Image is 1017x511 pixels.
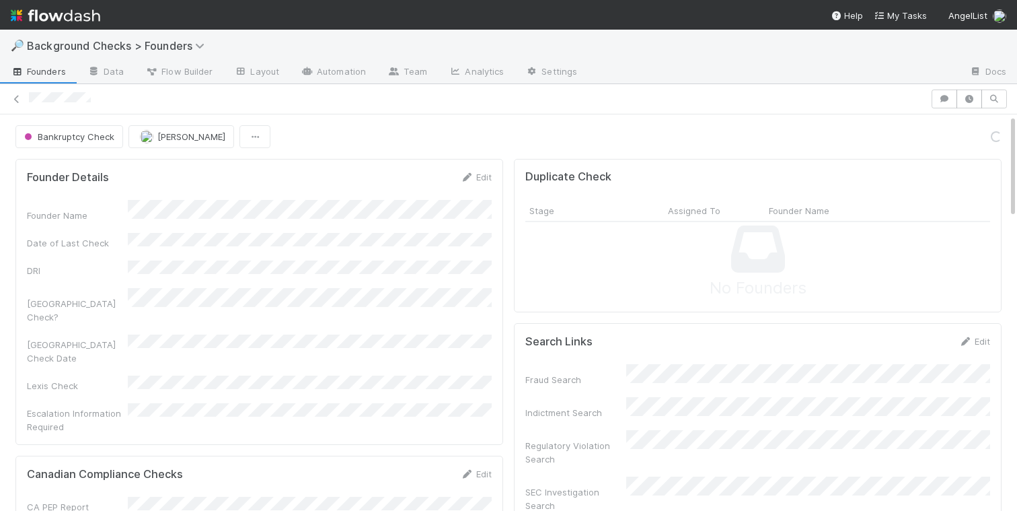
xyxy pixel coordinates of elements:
[460,469,492,479] a: Edit
[27,338,128,365] div: [GEOGRAPHIC_DATA] Check Date
[874,10,927,21] span: My Tasks
[145,65,213,78] span: Flow Builder
[958,336,990,347] a: Edit
[11,4,100,27] img: logo-inverted-e16ddd16eac7371096b0.svg
[128,125,234,148] button: [PERSON_NAME]
[948,10,987,21] span: AngelList
[27,209,128,222] div: Founder Name
[525,406,626,419] div: Indictment Search
[135,62,223,83] a: Flow Builder
[525,439,626,466] div: Regulatory Violation Search
[11,40,24,51] span: 🔎
[290,62,377,83] a: Automation
[27,468,183,481] h5: Canadian Compliance Checks
[525,170,611,184] h5: Duplicate Check
[529,204,554,217] span: Stage
[27,297,128,324] div: [GEOGRAPHIC_DATA] Check?
[831,9,863,22] div: Help
[525,335,593,349] h5: Search Links
[22,131,114,142] span: Bankruptcy Check
[874,9,927,22] a: My Tasks
[958,62,1017,83] a: Docs
[223,62,290,83] a: Layout
[525,373,626,386] div: Fraud Search
[140,130,153,143] img: avatar_ddac2f35-6c49-494a-9355-db49d32eca49.png
[515,62,588,83] a: Settings
[27,39,211,53] span: Background Checks > Founders
[27,171,109,184] h5: Founder Details
[27,407,128,434] div: Escalation Information Required
[710,276,806,301] span: No Founders
[993,9,1006,23] img: avatar_ddac2f35-6c49-494a-9355-db49d32eca49.png
[27,264,128,277] div: DRI
[377,62,438,83] a: Team
[27,379,128,393] div: Lexis Check
[769,204,829,217] span: Founder Name
[27,236,128,250] div: Date of Last Check
[15,125,123,148] button: Bankruptcy Check
[438,62,515,83] a: Analytics
[668,204,720,217] span: Assigned To
[460,172,492,182] a: Edit
[77,62,135,83] a: Data
[11,65,66,78] span: Founders
[157,131,225,142] span: [PERSON_NAME]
